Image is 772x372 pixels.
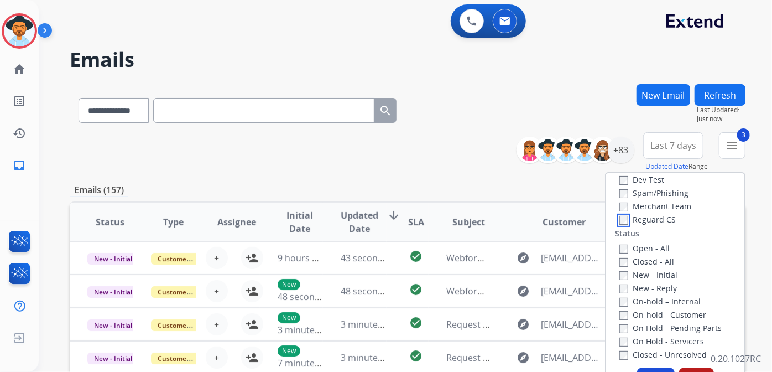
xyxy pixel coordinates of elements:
[278,252,327,264] span: 9 hours ago
[214,251,219,265] span: +
[217,215,256,229] span: Assignee
[410,349,423,363] mat-icon: check_circle
[163,215,184,229] span: Type
[619,176,628,185] input: Dev Test
[206,347,228,369] button: +
[619,296,701,307] label: On-hold – Internal
[13,127,26,140] mat-icon: history
[737,128,750,142] span: 3
[619,258,628,267] input: Closed - All
[246,351,259,364] mat-icon: person_add
[719,132,745,159] button: 3
[341,285,405,297] span: 48 seconds ago
[697,115,745,123] span: Just now
[619,311,628,320] input: On-hold - Customer
[619,285,628,293] input: New - Reply
[387,209,400,222] mat-icon: arrow_downward
[206,313,228,335] button: +
[619,298,628,307] input: On-hold – Internal
[246,285,259,298] mat-icon: person_add
[619,243,670,254] label: Open - All
[697,106,745,115] span: Last Updated:
[4,15,35,46] img: avatar
[278,312,300,323] p: New
[619,245,628,254] input: Open - All
[151,319,223,331] span: Customer Support
[541,318,601,331] span: [EMAIL_ADDRESS][DOMAIN_NAME]
[214,318,219,331] span: +
[13,63,26,76] mat-icon: home
[87,319,139,331] span: New - Initial
[410,316,423,329] mat-icon: check_circle
[517,251,530,265] mat-icon: explore
[619,270,677,280] label: New - Initial
[619,338,628,347] input: On Hold - Servicers
[70,183,128,197] p: Emails (157)
[619,351,628,360] input: Closed - Unresolved
[214,285,219,298] span: +
[619,214,676,225] label: Reguard CS
[341,318,400,330] span: 3 minutes ago
[379,104,392,117] mat-icon: search
[151,353,223,364] span: Customer Support
[541,251,601,265] span: [EMAIL_ADDRESS][DOMAIN_NAME]
[96,215,124,229] span: Status
[87,286,139,298] span: New - Initial
[619,336,704,347] label: On Hold - Servicers
[278,357,337,369] span: 7 minutes ago
[446,252,697,264] span: Webform from [EMAIL_ADDRESS][DOMAIN_NAME] on [DATE]
[214,351,219,364] span: +
[619,323,722,333] label: On Hold - Pending Parts
[619,174,664,185] label: Dev Test
[341,252,405,264] span: 43 seconds ago
[645,162,708,171] span: Range
[13,95,26,108] mat-icon: list_alt
[619,324,628,333] input: On Hold - Pending Parts
[517,285,530,298] mat-icon: explore
[637,84,690,106] button: New Email
[278,291,342,303] span: 48 seconds ago
[278,279,300,290] p: New
[615,228,639,239] label: Status
[87,253,139,265] span: New - Initial
[246,318,259,331] mat-icon: person_add
[695,84,745,106] button: Refresh
[619,283,677,293] label: New - Reply
[543,215,586,229] span: Customer
[619,216,628,225] input: Reguard CS
[13,159,26,172] mat-icon: inbox
[70,49,745,71] h2: Emails
[608,137,634,163] div: +83
[650,143,696,148] span: Last 7 days
[619,201,691,211] label: Merchant Team
[341,352,400,364] span: 3 minutes ago
[446,285,697,297] span: Webform from [EMAIL_ADDRESS][DOMAIN_NAME] on [DATE]
[619,256,674,267] label: Closed - All
[246,251,259,265] mat-icon: person_add
[206,280,228,302] button: +
[541,285,601,298] span: [EMAIL_ADDRESS][DOMAIN_NAME]
[619,271,628,280] input: New - Initial
[151,286,223,298] span: Customer Support
[151,253,223,265] span: Customer Support
[278,209,323,235] span: Initial Date
[619,189,628,198] input: Spam/Phishing
[619,203,628,211] input: Merchant Team
[410,250,423,263] mat-icon: check_circle
[278,324,337,336] span: 3 minutes ago
[410,283,423,296] mat-icon: check_circle
[711,352,761,365] p: 0.20.1027RC
[619,188,688,198] label: Spam/Phishing
[726,139,739,152] mat-icon: menu
[645,162,688,171] button: Updated Date
[341,209,378,235] span: Updated Date
[408,215,424,229] span: SLA
[278,345,300,356] p: New
[619,309,706,320] label: On-hold - Customer
[541,351,601,364] span: [EMAIL_ADDRESS][DOMAIN_NAME]
[452,215,485,229] span: Subject
[517,351,530,364] mat-icon: explore
[643,132,703,159] button: Last 7 days
[206,247,228,269] button: +
[619,349,707,360] label: Closed - Unresolved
